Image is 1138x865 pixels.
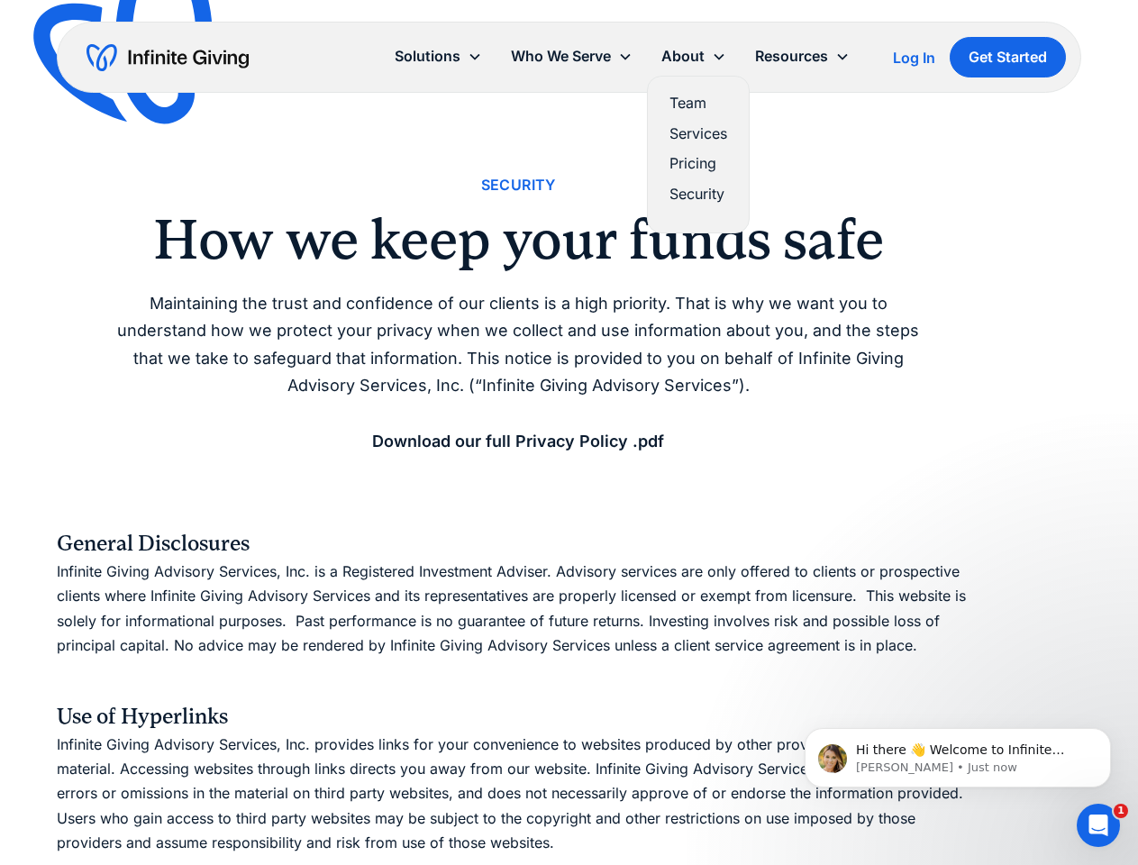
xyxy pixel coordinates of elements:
a: Services [669,122,727,146]
div: Solutions [395,44,460,68]
nav: About [647,76,750,233]
iframe: Intercom notifications message [778,690,1138,816]
h2: How we keep your funds safe [57,212,979,268]
div: Resources [741,37,864,76]
div: About [661,44,705,68]
div: Who We Serve [511,44,611,68]
p: Infinite Giving Advisory Services, Inc. provides links for your convenience to websites produced ... [57,733,979,855]
div: About [647,37,741,76]
p: ‍ [57,667,979,691]
a: Pricing [669,151,727,176]
a: Get Started [950,37,1066,77]
div: Solutions [380,37,496,76]
div: Resources [755,44,828,68]
div: Log In [893,50,935,65]
a: Download our full Privacy Policy .pdf [372,432,664,451]
iframe: Intercom live chat [1077,804,1120,847]
div: Security [481,173,556,197]
a: Team [669,91,727,115]
a: Log In [893,47,935,68]
a: Security [669,182,727,206]
div: Who We Serve [496,37,647,76]
a: home [86,43,249,72]
h4: General Disclosures [57,527,979,560]
h4: Use of Hyperlinks [57,700,979,733]
span: 1 [1114,804,1128,818]
p: Infinite Giving Advisory Services, Inc. is a Registered Investment Adviser. Advisory services are... [57,560,979,658]
p: Maintaining the trust and confidence of our clients is a high priority. That is why we want you t... [57,290,979,456]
